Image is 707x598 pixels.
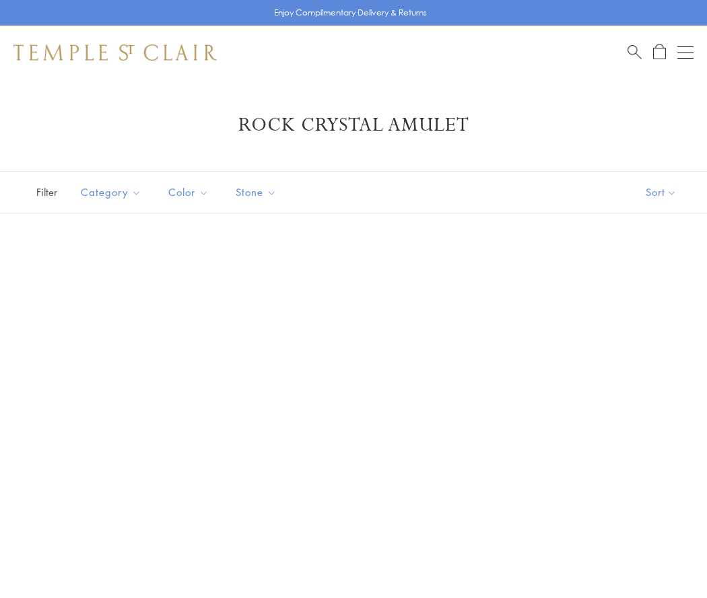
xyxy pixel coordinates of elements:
[274,6,427,20] p: Enjoy Complimentary Delivery & Returns
[653,44,666,61] a: Open Shopping Bag
[13,44,217,61] img: Temple St. Clair
[162,184,219,201] span: Color
[229,184,287,201] span: Stone
[71,177,151,207] button: Category
[677,44,694,61] button: Open navigation
[628,44,642,61] a: Search
[226,177,287,207] button: Stone
[615,172,707,213] button: Show sort by
[34,113,673,137] h1: Rock Crystal Amulet
[74,184,151,201] span: Category
[158,177,219,207] button: Color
